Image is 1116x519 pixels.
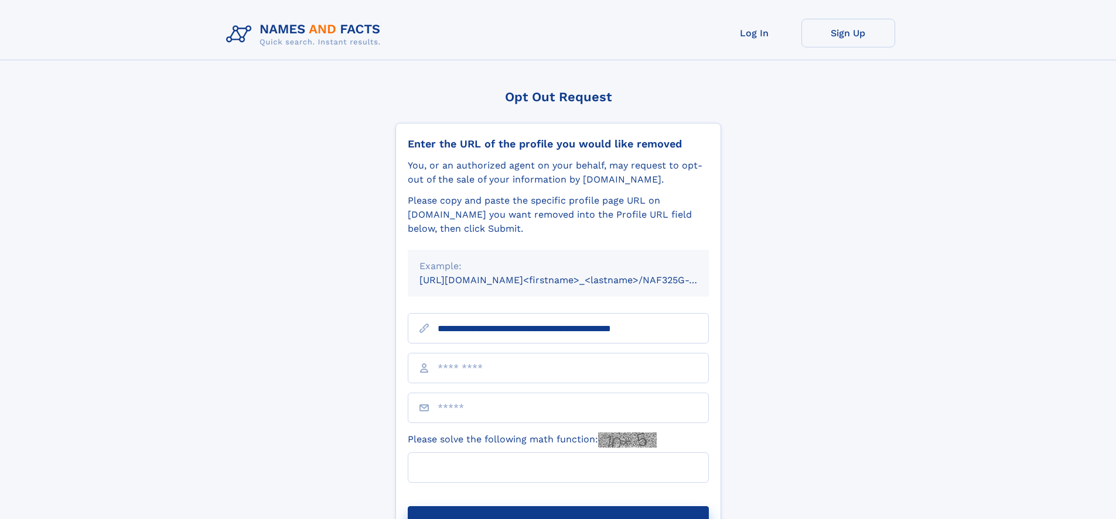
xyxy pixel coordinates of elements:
div: Please copy and paste the specific profile page URL on [DOMAIN_NAME] you want removed into the Pr... [408,194,709,236]
div: Example: [419,259,697,273]
div: You, or an authorized agent on your behalf, may request to opt-out of the sale of your informatio... [408,159,709,187]
img: Logo Names and Facts [221,19,390,50]
label: Please solve the following math function: [408,432,657,448]
a: Log In [708,19,801,47]
a: Sign Up [801,19,895,47]
div: Enter the URL of the profile you would like removed [408,138,709,150]
div: Opt Out Request [395,90,721,104]
small: [URL][DOMAIN_NAME]<firstname>_<lastname>/NAF325G-xxxxxxxx [419,274,731,286]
